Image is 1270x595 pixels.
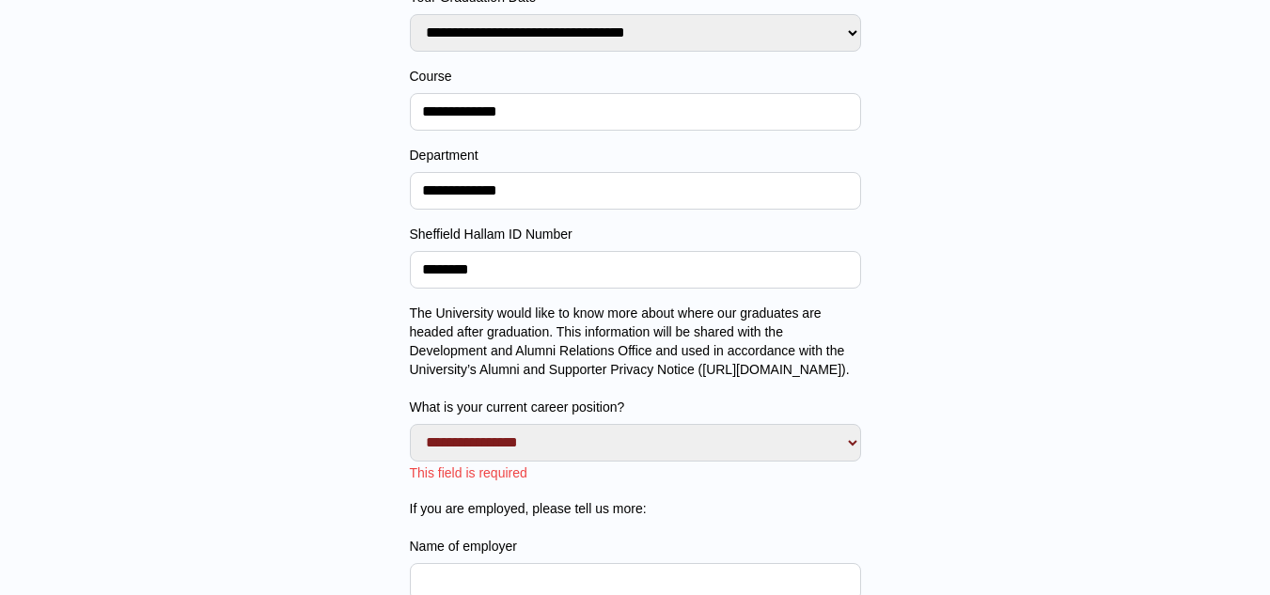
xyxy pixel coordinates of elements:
[410,225,861,243] label: Sheffield Hallam ID Number
[410,499,861,556] label: If you are employed, please tell us more: Name of employer
[410,304,861,416] label: The University would like to know more about where our graduates are headed after graduation. Thi...
[410,465,527,480] span: This field is required
[410,146,861,164] label: Department
[410,67,861,86] label: Course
